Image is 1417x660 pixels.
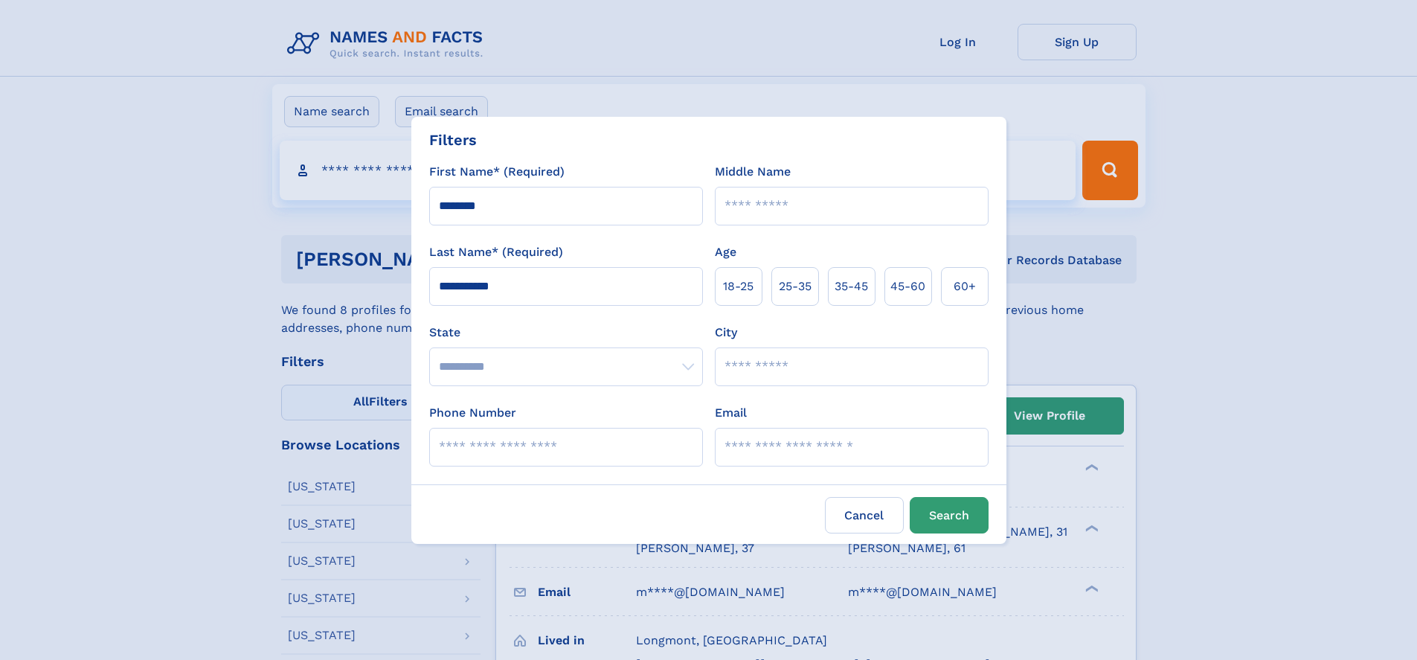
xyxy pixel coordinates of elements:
span: 60+ [954,278,976,295]
label: Middle Name [715,163,791,181]
button: Search [910,497,989,534]
span: 35‑45 [835,278,868,295]
div: Filters [429,129,477,151]
label: City [715,324,737,342]
span: 25‑35 [779,278,812,295]
label: Phone Number [429,404,516,422]
label: Email [715,404,747,422]
span: 45‑60 [890,278,925,295]
label: State [429,324,703,342]
span: 18‑25 [723,278,754,295]
label: Last Name* (Required) [429,243,563,261]
label: Cancel [825,497,904,534]
label: Age [715,243,736,261]
label: First Name* (Required) [429,163,565,181]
